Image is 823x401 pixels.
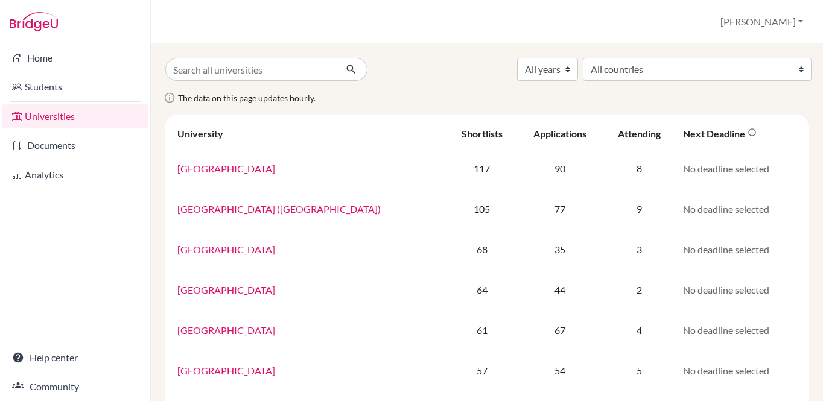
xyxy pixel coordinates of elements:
[2,46,148,70] a: Home
[165,58,336,81] input: Search all universities
[517,148,603,189] td: 90
[446,148,517,189] td: 117
[517,189,603,229] td: 77
[715,10,809,33] button: [PERSON_NAME]
[683,163,769,174] span: No deadline selected
[462,128,503,139] div: Shortlists
[2,104,148,128] a: Universities
[533,128,586,139] div: Applications
[2,133,148,157] a: Documents
[603,350,676,391] td: 5
[446,310,517,350] td: 61
[178,93,316,103] span: The data on this page updates hourly.
[683,244,769,255] span: No deadline selected
[446,229,517,270] td: 68
[446,189,517,229] td: 105
[2,374,148,399] a: Community
[177,324,275,336] a: [GEOGRAPHIC_DATA]
[517,310,603,350] td: 67
[618,128,661,139] div: Attending
[517,270,603,310] td: 44
[517,229,603,270] td: 35
[177,244,275,255] a: [GEOGRAPHIC_DATA]
[603,270,676,310] td: 2
[177,163,275,174] a: [GEOGRAPHIC_DATA]
[683,203,769,215] span: No deadline selected
[2,346,148,370] a: Help center
[603,229,676,270] td: 3
[177,284,275,295] a: [GEOGRAPHIC_DATA]
[446,270,517,310] td: 64
[2,163,148,187] a: Analytics
[683,324,769,336] span: No deadline selected
[2,75,148,99] a: Students
[603,148,676,189] td: 8
[683,284,769,295] span: No deadline selected
[683,365,769,376] span: No deadline selected
[177,203,381,215] a: [GEOGRAPHIC_DATA] ([GEOGRAPHIC_DATA])
[10,12,58,31] img: Bridge-U
[603,189,676,229] td: 9
[603,310,676,350] td: 4
[446,350,517,391] td: 57
[170,119,446,148] th: University
[683,128,757,139] div: Next deadline
[517,350,603,391] td: 54
[177,365,275,376] a: [GEOGRAPHIC_DATA]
